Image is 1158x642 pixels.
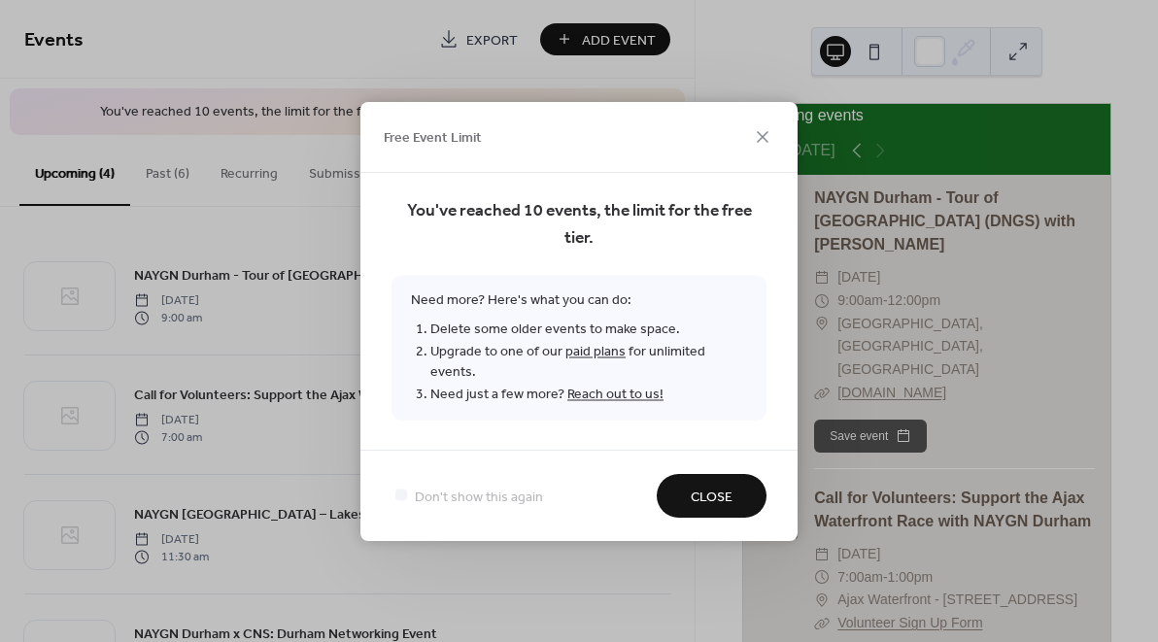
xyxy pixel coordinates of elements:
span: Need more? Here's what you can do: [392,275,766,420]
li: Need just a few more? [430,383,747,405]
a: Reach out to us! [567,381,664,407]
li: Upgrade to one of our for unlimited events. [430,340,747,383]
span: Free Event Limit [384,128,482,149]
button: Close [657,474,766,518]
span: You've reached 10 events, the limit for the free tier. [392,197,766,252]
a: paid plans [565,338,626,364]
span: Close [691,487,732,507]
li: Delete some older events to make space. [430,318,747,340]
span: Don't show this again [415,487,543,507]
